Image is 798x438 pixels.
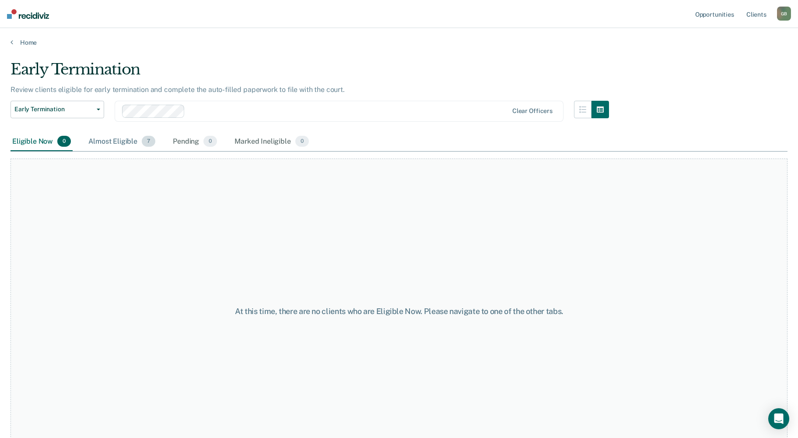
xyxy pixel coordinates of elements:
[777,7,791,21] button: GB
[10,132,73,152] div: Eligible Now0
[14,106,93,113] span: Early Termination
[142,136,155,147] span: 7
[7,9,49,19] img: Recidiviz
[233,132,311,152] div: Marked Ineligible0
[10,60,609,85] div: Early Termination
[10,101,104,118] button: Early Termination
[205,307,593,316] div: At this time, there are no clients who are Eligible Now. Please navigate to one of the other tabs.
[57,136,71,147] span: 0
[87,132,157,152] div: Almost Eligible7
[10,85,345,94] p: Review clients eligible for early termination and complete the auto-filled paperwork to file with...
[295,136,309,147] span: 0
[203,136,217,147] span: 0
[171,132,219,152] div: Pending0
[777,7,791,21] div: G B
[10,39,787,46] a: Home
[768,408,789,429] div: Open Intercom Messenger
[512,107,553,115] div: Clear officers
